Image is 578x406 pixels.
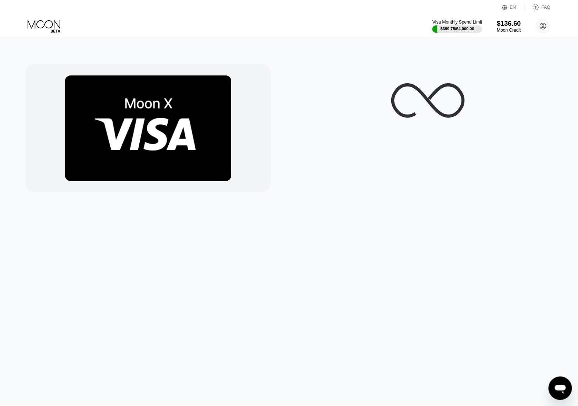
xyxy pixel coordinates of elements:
div: EN [502,4,525,11]
div: Visa Monthly Spend Limit$399.78/$4,000.00 [432,20,482,33]
div: $136.60Moon Credit [497,20,521,33]
iframe: Button to launch messaging window [549,377,572,400]
div: $399.78 / $4,000.00 [440,27,474,31]
div: Moon Credit [497,28,521,33]
div: Visa Monthly Spend Limit [432,20,482,25]
div: FAQ [525,4,550,11]
div: $136.60 [497,20,521,28]
div: EN [510,5,516,10]
div: FAQ [542,5,550,10]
